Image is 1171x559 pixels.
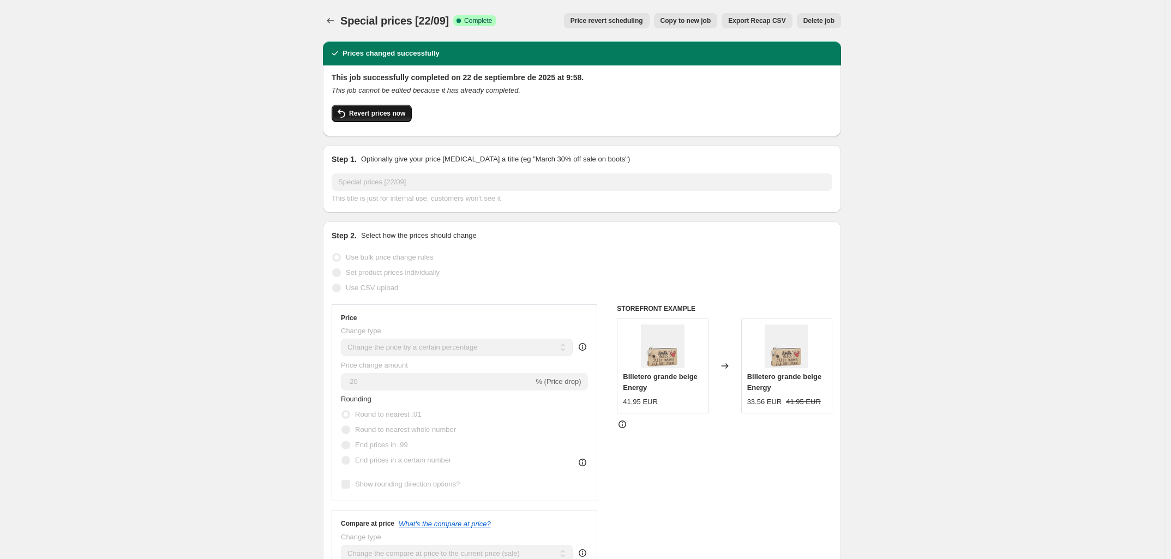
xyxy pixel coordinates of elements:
[803,16,834,25] span: Delete job
[355,456,451,464] span: End prices in a certain number
[349,109,405,118] span: Revert prices now
[341,361,408,369] span: Price change amount
[722,13,792,28] button: Export Recap CSV
[660,16,711,25] span: Copy to new job
[571,16,643,25] span: Price revert scheduling
[361,230,477,241] p: Select how the prices should change
[786,396,821,407] strike: 41.95 EUR
[341,533,381,541] span: Change type
[355,441,408,449] span: End prices in .99
[399,520,491,528] button: What's the compare at price?
[654,13,718,28] button: Copy to new job
[346,253,433,261] span: Use bulk price change rules
[355,425,456,434] span: Round to nearest whole number
[355,480,460,488] span: Show rounding direction options?
[765,324,808,368] img: 34849-907_2_80x.jpg
[346,284,398,292] span: Use CSV upload
[747,396,782,407] div: 33.56 EUR
[747,372,822,392] span: Billetero grande beige Energy
[341,327,381,335] span: Change type
[332,194,501,202] span: This title is just for internal use, customers won't see it
[341,395,371,403] span: Rounding
[332,105,412,122] button: Revert prices now
[355,410,421,418] span: Round to nearest .01
[623,372,698,392] span: Billetero grande beige Energy
[332,230,357,241] h2: Step 2.
[341,373,533,390] input: -15
[617,304,832,313] h6: STOREFRONT EXAMPLE
[340,15,449,27] span: Special prices [22/09]
[728,16,785,25] span: Export Recap CSV
[346,268,440,277] span: Set product prices individually
[361,154,630,165] p: Optionally give your price [MEDICAL_DATA] a title (eg "March 30% off sale on boots")
[323,13,338,28] button: Price change jobs
[464,16,492,25] span: Complete
[341,314,357,322] h3: Price
[343,48,440,59] h2: Prices changed successfully
[577,548,588,558] div: help
[332,86,520,94] i: This job cannot be edited because it has already completed.
[577,341,588,352] div: help
[641,324,684,368] img: 34849-907_2_80x.jpg
[341,519,394,528] h3: Compare at price
[332,72,832,83] h2: This job successfully completed on 22 de septiembre de 2025 at 9:58.
[332,173,832,191] input: 30% off holiday sale
[332,154,357,165] h2: Step 1.
[797,13,841,28] button: Delete job
[623,396,658,407] div: 41.95 EUR
[564,13,650,28] button: Price revert scheduling
[536,377,581,386] span: % (Price drop)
